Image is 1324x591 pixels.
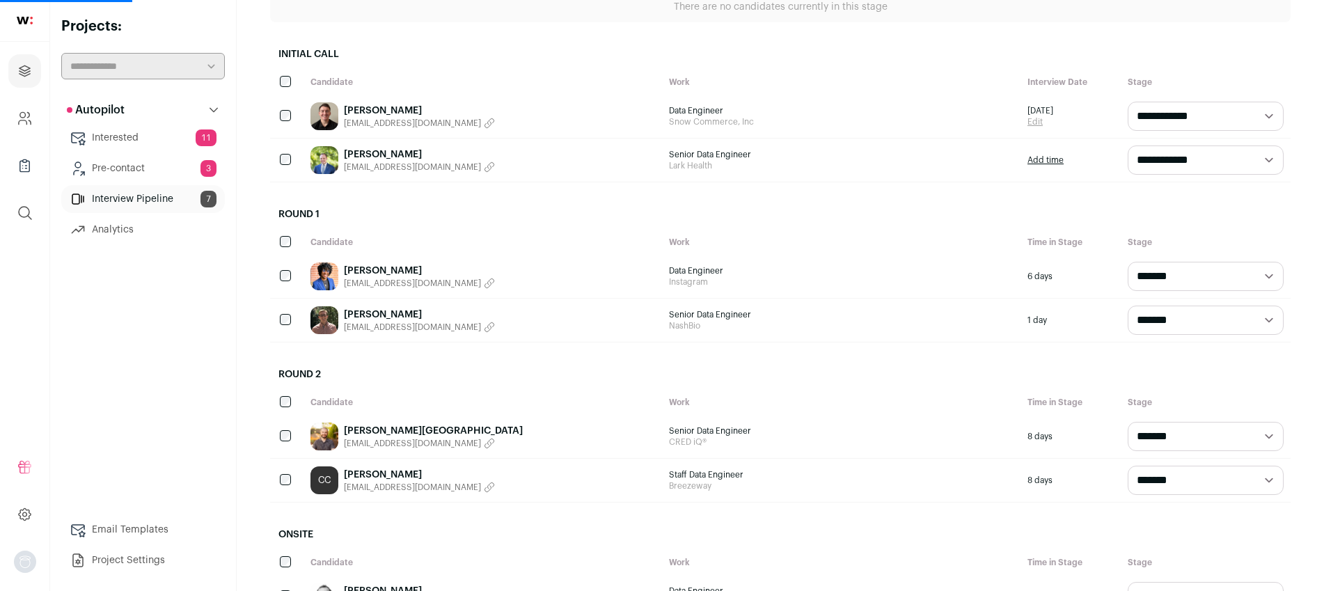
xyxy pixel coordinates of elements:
a: Interested11 [61,124,225,152]
a: Add time [1027,155,1064,166]
span: [DATE] [1027,105,1053,116]
div: Candidate [304,390,662,415]
button: Open dropdown [14,551,36,573]
a: [PERSON_NAME] [344,308,495,322]
a: Edit [1027,116,1053,127]
a: CC [310,466,338,494]
img: nopic.png [14,551,36,573]
div: 8 days [1020,459,1121,502]
span: 3 [200,160,216,177]
span: [EMAIL_ADDRESS][DOMAIN_NAME] [344,438,481,449]
div: Candidate [304,230,662,255]
div: Interview Date [1020,70,1121,95]
div: Time in Stage [1020,390,1121,415]
span: [EMAIL_ADDRESS][DOMAIN_NAME] [344,322,481,333]
span: CRED iQ® [669,436,1014,448]
span: [EMAIL_ADDRESS][DOMAIN_NAME] [344,118,481,129]
div: Work [662,550,1020,575]
h2: Round 1 [270,199,1291,230]
img: wellfound-shorthand-0d5821cbd27db2630d0214b213865d53afaa358527fdda9d0ea32b1df1b89c2c.svg [17,17,33,24]
a: Company Lists [8,149,41,182]
p: Autopilot [67,102,125,118]
img: be85a6d2966af94621eb89e2b0ec26dcc77b701ab5f6c52ce8ff442bc77f01bf [310,423,338,450]
h2: Onsite [270,519,1291,550]
a: Project Settings [61,546,225,574]
div: Work [662,230,1020,255]
span: NashBio [669,320,1014,331]
div: 1 day [1020,299,1121,342]
a: Email Templates [61,516,225,544]
button: [EMAIL_ADDRESS][DOMAIN_NAME] [344,278,495,289]
div: 6 days [1020,255,1121,298]
span: 7 [200,191,216,207]
span: Senior Data Engineer [669,149,1014,160]
span: Data Engineer [669,105,1014,116]
div: Stage [1121,70,1291,95]
span: 11 [196,129,216,146]
div: Stage [1121,230,1291,255]
a: [PERSON_NAME] [344,148,495,161]
a: Pre-contact3 [61,155,225,182]
a: [PERSON_NAME] [344,468,495,482]
a: [PERSON_NAME] [344,264,495,278]
span: [EMAIL_ADDRESS][DOMAIN_NAME] [344,482,481,493]
div: Work [662,390,1020,415]
div: Time in Stage [1020,230,1121,255]
button: [EMAIL_ADDRESS][DOMAIN_NAME] [344,438,523,449]
img: ce6f2912e88f2a634c09cddc15ddf0493949e871b3a62cd588cd299cfe2d0f82 [310,306,338,334]
div: 8 days [1020,415,1121,458]
span: Staff Data Engineer [669,469,1014,480]
span: Senior Data Engineer [669,425,1014,436]
img: dcee24752c18bbbafee74b5e4f21808a9584b7dd2c907887399733efc03037c0 [310,146,338,174]
span: [EMAIL_ADDRESS][DOMAIN_NAME] [344,161,481,173]
img: a6ffad33f932c1e38b3f5b028fff1b84058723ebc68ca2a69417f5026d0f8dcf.jpg [310,102,338,130]
div: Time in Stage [1020,550,1121,575]
button: [EMAIL_ADDRESS][DOMAIN_NAME] [344,482,495,493]
a: Analytics [61,216,225,244]
a: [PERSON_NAME][GEOGRAPHIC_DATA] [344,424,523,438]
span: Senior Data Engineer [669,309,1014,320]
span: Breezeway [669,480,1014,491]
div: Candidate [304,70,662,95]
span: Data Engineer [669,265,1014,276]
span: Lark Health [669,160,1014,171]
img: bb5bf1edcbb3cff816e3b69781132da608e152eaedc70a3568352165a31a88a7 [310,262,338,290]
a: Interview Pipeline7 [61,185,225,213]
span: Snow Commerce, Inc [669,116,1014,127]
h2: Projects: [61,17,225,36]
a: Projects [8,54,41,88]
div: Stage [1121,550,1291,575]
a: [PERSON_NAME] [344,104,495,118]
div: Work [662,70,1020,95]
button: Autopilot [61,96,225,124]
span: Instagram [669,276,1014,287]
h2: Initial Call [270,39,1291,70]
button: [EMAIL_ADDRESS][DOMAIN_NAME] [344,322,495,333]
h2: Round 2 [270,359,1291,390]
div: Stage [1121,390,1291,415]
button: [EMAIL_ADDRESS][DOMAIN_NAME] [344,118,495,129]
a: Company and ATS Settings [8,102,41,135]
div: Candidate [304,550,662,575]
span: [EMAIL_ADDRESS][DOMAIN_NAME] [344,278,481,289]
button: [EMAIL_ADDRESS][DOMAIN_NAME] [344,161,495,173]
